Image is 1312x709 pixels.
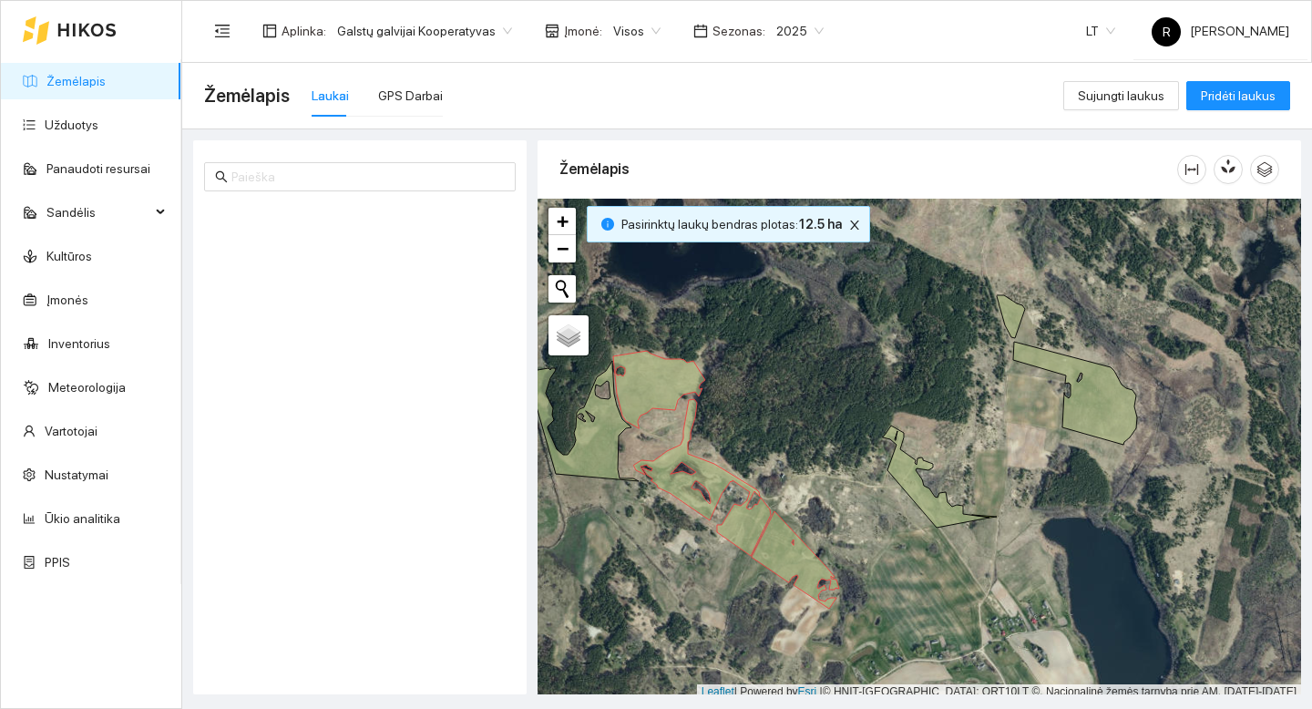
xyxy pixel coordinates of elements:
a: Meteorologija [48,380,126,395]
a: Layers [548,315,589,355]
span: shop [545,24,559,38]
button: menu-fold [204,13,241,49]
a: Pridėti laukus [1186,88,1290,103]
span: Sezonas : [712,21,765,41]
div: | Powered by © HNIT-[GEOGRAPHIC_DATA]; ORT10LT ©, Nacionalinė žemės tarnyba prie AM, [DATE]-[DATE] [697,684,1301,700]
button: close [844,214,866,236]
a: Panaudoti resursai [46,161,150,176]
span: menu-fold [214,23,231,39]
span: [PERSON_NAME] [1152,24,1289,38]
a: Sujungti laukus [1063,88,1179,103]
button: Pridėti laukus [1186,81,1290,110]
span: Visos [613,17,661,45]
a: Nustatymai [45,468,108,482]
span: column-width [1178,162,1205,177]
button: Sujungti laukus [1063,81,1179,110]
a: PPIS [45,555,70,570]
span: close [845,219,865,231]
span: 2025 [776,17,824,45]
a: Zoom in [548,208,576,235]
a: Kultūros [46,249,92,263]
span: Aplinka : [282,21,326,41]
span: | [820,685,823,698]
span: search [215,170,228,183]
span: Galstų galvijai Kooperatyvas [337,17,512,45]
b: 12.5 ha [798,217,842,231]
span: − [557,237,569,260]
div: GPS Darbai [378,86,443,106]
span: Sujungti laukus [1078,86,1164,106]
a: Užduotys [45,118,98,132]
a: Įmonės [46,293,88,307]
span: + [557,210,569,232]
a: Vartotojai [45,424,97,438]
span: Pasirinktų laukų bendras plotas : [621,214,842,234]
span: Pridėti laukus [1201,86,1276,106]
span: Įmonė : [564,21,602,41]
span: info-circle [601,218,614,231]
span: layout [262,24,277,38]
span: calendar [693,24,708,38]
a: Leaflet [702,685,734,698]
span: LT [1086,17,1115,45]
a: Ūkio analitika [45,511,120,526]
a: Zoom out [548,235,576,262]
a: Žemėlapis [46,74,106,88]
button: Initiate a new search [548,275,576,303]
div: Žemėlapis [559,143,1177,195]
a: Esri [798,685,817,698]
input: Paieška [231,167,505,187]
span: Žemėlapis [204,81,290,110]
span: Sandėlis [46,194,150,231]
span: R [1163,17,1171,46]
div: Laukai [312,86,349,106]
button: column-width [1177,155,1206,184]
a: Inventorius [48,336,110,351]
